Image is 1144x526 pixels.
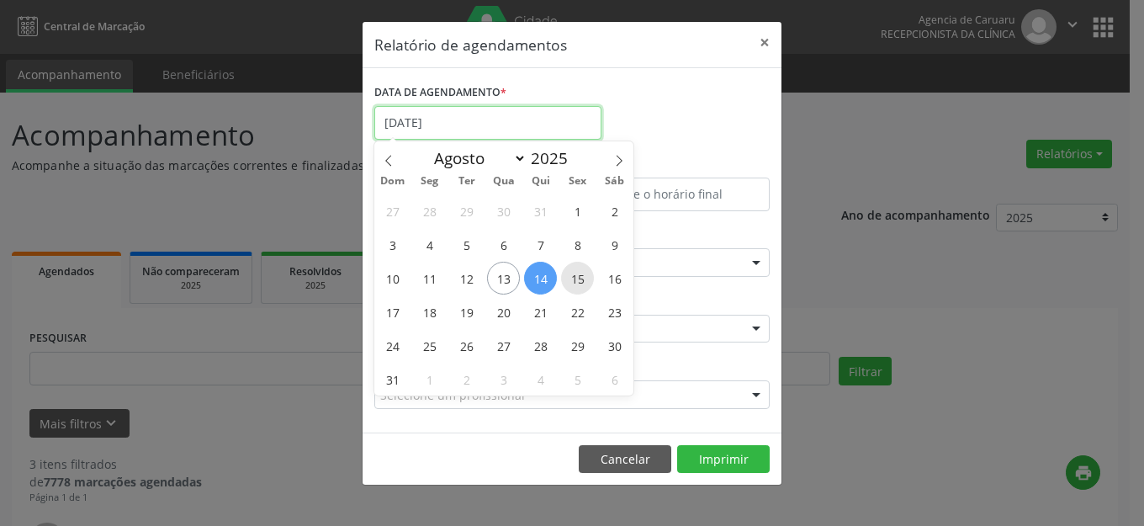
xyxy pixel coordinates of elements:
[487,295,520,328] span: Agosto 20, 2025
[527,147,582,169] input: Year
[598,363,631,396] span: Setembro 6, 2025
[413,194,446,227] span: Julho 28, 2025
[450,194,483,227] span: Julho 29, 2025
[448,176,485,187] span: Ter
[374,176,411,187] span: Dom
[524,194,557,227] span: Julho 31, 2025
[561,228,594,261] span: Agosto 8, 2025
[598,228,631,261] span: Agosto 9, 2025
[376,228,409,261] span: Agosto 3, 2025
[598,194,631,227] span: Agosto 2, 2025
[748,22,781,63] button: Close
[524,228,557,261] span: Agosto 7, 2025
[374,106,601,140] input: Selecione uma data ou intervalo
[524,363,557,396] span: Setembro 4, 2025
[524,295,557,328] span: Agosto 21, 2025
[376,363,409,396] span: Agosto 31, 2025
[450,228,483,261] span: Agosto 5, 2025
[576,151,770,178] label: ATÉ
[487,194,520,227] span: Julho 30, 2025
[376,329,409,362] span: Agosto 24, 2025
[413,295,446,328] span: Agosto 18, 2025
[598,295,631,328] span: Agosto 23, 2025
[413,363,446,396] span: Setembro 1, 2025
[450,295,483,328] span: Agosto 19, 2025
[598,329,631,362] span: Agosto 30, 2025
[450,363,483,396] span: Setembro 2, 2025
[380,386,525,404] span: Selecione um profissional
[487,329,520,362] span: Agosto 27, 2025
[561,363,594,396] span: Setembro 5, 2025
[579,445,671,474] button: Cancelar
[485,176,522,187] span: Qua
[413,329,446,362] span: Agosto 25, 2025
[374,34,567,56] h5: Relatório de agendamentos
[413,228,446,261] span: Agosto 4, 2025
[524,262,557,295] span: Agosto 14, 2025
[413,262,446,295] span: Agosto 11, 2025
[374,80,506,106] label: DATA DE AGENDAMENTO
[522,176,559,187] span: Qui
[376,262,409,295] span: Agosto 10, 2025
[598,262,631,295] span: Agosto 16, 2025
[576,178,770,211] input: Selecione o horário final
[487,228,520,261] span: Agosto 6, 2025
[561,262,594,295] span: Agosto 15, 2025
[426,146,527,170] select: Month
[561,295,594,328] span: Agosto 22, 2025
[411,176,448,187] span: Seg
[524,329,557,362] span: Agosto 28, 2025
[487,262,520,295] span: Agosto 13, 2025
[561,329,594,362] span: Agosto 29, 2025
[450,329,483,362] span: Agosto 26, 2025
[561,194,594,227] span: Agosto 1, 2025
[487,363,520,396] span: Setembro 3, 2025
[450,262,483,295] span: Agosto 12, 2025
[596,176,633,187] span: Sáb
[559,176,596,187] span: Sex
[376,194,409,227] span: Julho 27, 2025
[677,445,770,474] button: Imprimir
[376,295,409,328] span: Agosto 17, 2025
